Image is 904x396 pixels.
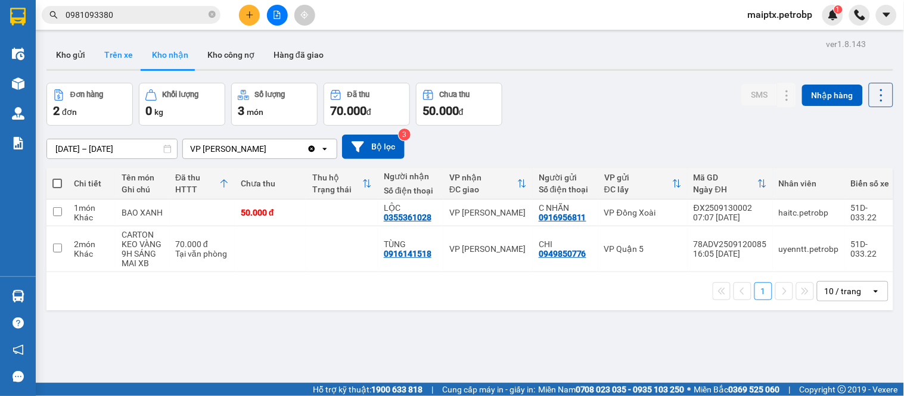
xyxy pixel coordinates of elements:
[416,83,502,126] button: Chưa thu50.000đ
[443,168,533,199] th: Toggle SortBy
[442,383,535,396] span: Cung cấp máy in - giấy in:
[306,168,378,199] th: Toggle SortBy
[238,104,244,118] span: 3
[209,11,216,18] span: close-circle
[46,83,133,126] button: Đơn hàng2đơn
[13,317,24,329] span: question-circle
[741,84,777,105] button: SMS
[142,40,198,69] button: Kho nhận
[313,383,423,396] span: Hỗ trợ kỹ thuật:
[779,244,839,254] div: uyenntt.petrobp
[241,208,300,217] div: 50.000 đ
[779,179,839,188] div: Nhân viên
[449,208,527,217] div: VP [PERSON_NAME]
[539,239,592,249] div: CHI
[694,203,767,213] div: ĐX2509130002
[440,91,470,99] div: Chưa thu
[604,208,682,217] div: VP Đồng Xoài
[881,10,892,20] span: caret-down
[539,213,586,222] div: 0916956811
[431,383,433,396] span: |
[122,230,163,249] div: CARTON KEO VÀNG
[779,208,839,217] div: haitc.petrobp
[694,173,757,182] div: Mã GD
[163,91,199,99] div: Khối lượng
[246,11,254,19] span: plus
[122,173,163,182] div: Tên món
[694,383,780,396] span: Miền Bắc
[74,213,110,222] div: Khác
[834,5,843,14] sup: 1
[851,203,890,222] div: 51D-033.22
[399,129,411,141] sup: 3
[384,213,431,222] div: 0355361028
[70,91,103,99] div: Đơn hàng
[539,203,592,213] div: C NHÃN
[851,179,890,188] div: Biển số xe
[145,104,152,118] span: 0
[324,83,410,126] button: Đã thu70.000đ
[688,387,691,392] span: ⚪️
[300,11,309,19] span: aim
[12,48,24,60] img: warehouse-icon
[239,5,260,26] button: plus
[74,239,110,249] div: 2 món
[53,104,60,118] span: 2
[66,8,206,21] input: Tìm tên, số ĐT hoặc mã đơn
[449,244,527,254] div: VP [PERSON_NAME]
[74,203,110,213] div: 1 món
[855,10,865,20] img: phone-icon
[366,107,371,117] span: đ
[694,185,757,194] div: Ngày ĐH
[175,173,219,182] div: Đã thu
[342,135,405,159] button: Bộ lọc
[604,173,672,182] div: VP gửi
[12,290,24,303] img: warehouse-icon
[384,203,437,213] div: LỘC
[423,104,459,118] span: 50.000
[175,185,219,194] div: HTTT
[459,107,464,117] span: đ
[825,285,862,297] div: 10 / trang
[694,239,767,249] div: 78ADV2509120085
[267,5,288,26] button: file-add
[688,168,773,199] th: Toggle SortBy
[754,282,772,300] button: 1
[604,244,682,254] div: VP Quận 5
[729,385,780,394] strong: 0369 525 060
[74,249,110,258] div: Khác
[384,186,437,195] div: Số điện thoại
[871,286,881,296] svg: open
[209,10,216,21] span: close-circle
[122,208,163,217] div: BAO XANH
[828,10,838,20] img: icon-new-feature
[231,83,318,126] button: Số lượng3món
[576,385,685,394] strong: 0708 023 035 - 0935 103 250
[312,185,362,194] div: Trạng thái
[47,139,177,158] input: Select a date range.
[255,91,285,99] div: Số lượng
[449,173,517,182] div: VP nhận
[139,83,225,126] button: Khối lượng0kg
[738,7,822,22] span: maiptx.petrobp
[175,239,229,249] div: 70.000 đ
[449,185,517,194] div: ĐC giao
[154,107,163,117] span: kg
[10,8,26,26] img: logo-vxr
[320,144,330,154] svg: open
[694,213,767,222] div: 07:07 [DATE]
[307,144,316,154] svg: Clear value
[273,11,281,19] span: file-add
[49,11,58,19] span: search
[330,104,366,118] span: 70.000
[836,5,840,14] span: 1
[62,107,77,117] span: đơn
[190,143,266,155] div: VP [PERSON_NAME]
[122,249,163,268] div: 9H SÁNG MAI XB
[74,179,110,188] div: Chi tiết
[827,38,866,51] div: ver 1.8.143
[384,172,437,181] div: Người nhận
[169,168,235,199] th: Toggle SortBy
[198,40,264,69] button: Kho công nợ
[12,137,24,149] img: solution-icon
